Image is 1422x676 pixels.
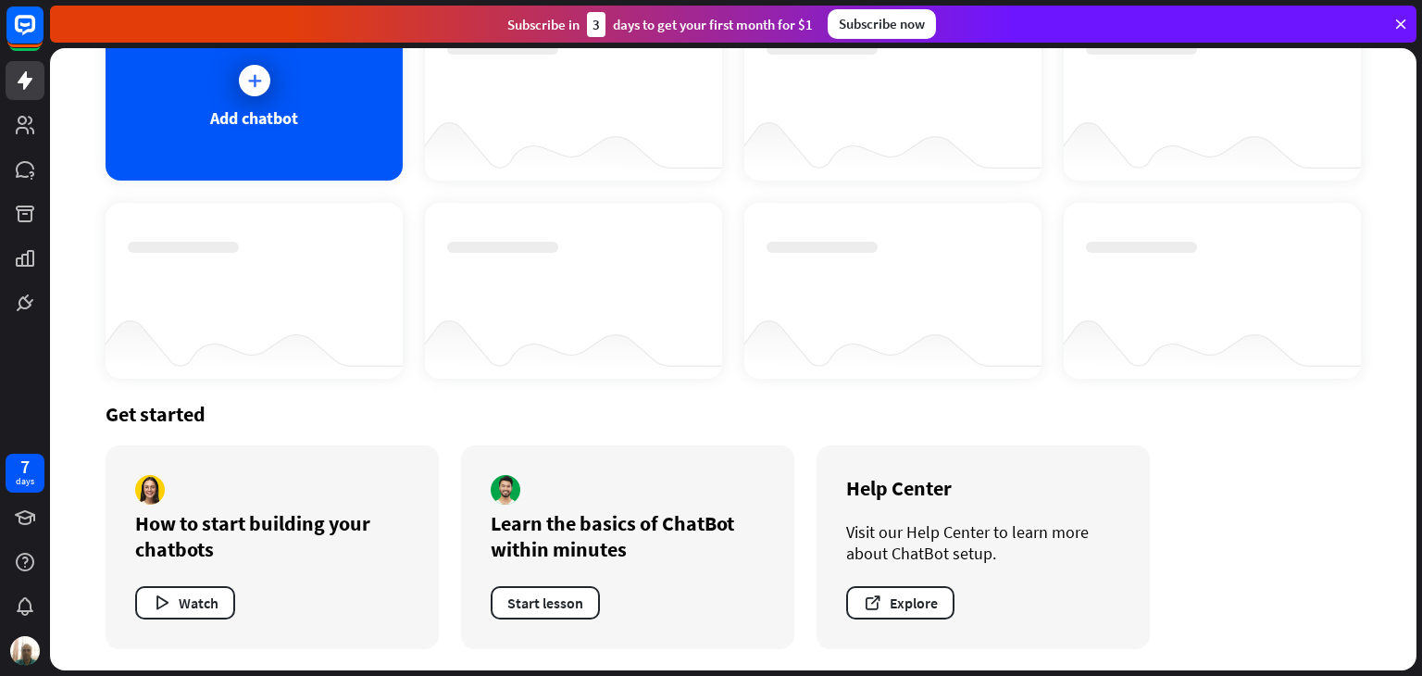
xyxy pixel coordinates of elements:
div: How to start building your chatbots [135,510,409,562]
div: Help Center [846,475,1120,501]
div: Subscribe now [828,9,936,39]
button: Open LiveChat chat widget [15,7,70,63]
img: author [491,475,520,505]
div: days [16,475,34,488]
div: Visit our Help Center to learn more about ChatBot setup. [846,521,1120,564]
button: Watch [135,586,235,620]
div: 7 [20,458,30,475]
button: Explore [846,586,954,620]
div: Subscribe in days to get your first month for $1 [507,12,813,37]
div: Add chatbot [210,107,298,129]
a: 7 days [6,454,44,493]
div: 3 [587,12,605,37]
div: Learn the basics of ChatBot within minutes [491,510,765,562]
img: author [135,475,165,505]
div: Get started [106,401,1361,427]
button: Start lesson [491,586,600,620]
